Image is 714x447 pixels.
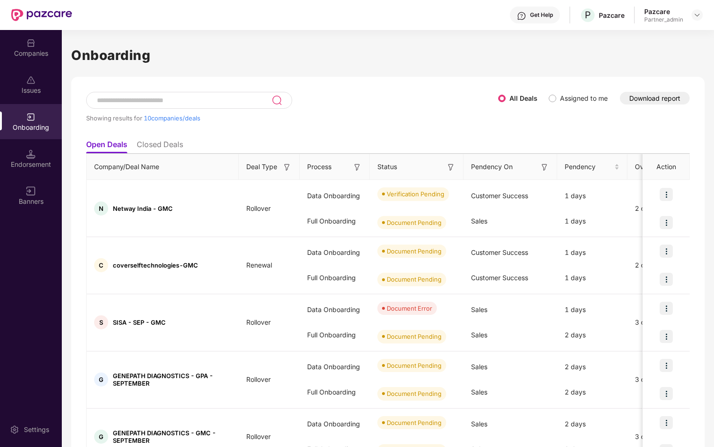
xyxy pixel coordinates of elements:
img: svg+xml;base64,PHN2ZyB3aWR0aD0iMjQiIGhlaWdodD0iMjUiIHZpZXdCb3g9IjAgMCAyNCAyNSIgZmlsbD0ibm9uZSIgeG... [272,95,282,106]
li: Open Deals [86,140,127,153]
img: icon [660,216,673,229]
th: Pendency [557,154,627,180]
div: Data Onboarding [300,354,370,380]
div: Pazcare [644,7,683,16]
div: Document Pending [387,332,442,341]
div: 2 days [627,260,707,270]
div: Document Pending [387,361,442,370]
span: P [585,9,591,21]
div: Full Onboarding [300,322,370,348]
span: Customer Success [471,274,528,282]
img: svg+xml;base64,PHN2ZyBpZD0iU2V0dGluZy0yMHgyMCIgeG1sbnM9Imh0dHA6Ly93d3cudzMub3JnLzIwMDAvc3ZnIiB3aW... [10,425,19,434]
div: 3 days [627,374,707,385]
span: coverselftechnologies-GMC [113,261,198,269]
div: Full Onboarding [300,380,370,405]
span: Sales [471,420,487,428]
div: Data Onboarding [300,297,370,322]
img: svg+xml;base64,PHN2ZyBpZD0iSGVscC0zMngzMiIgeG1sbnM9Imh0dHA6Ly93d3cudzMub3JnLzIwMDAvc3ZnIiB3aWR0aD... [517,11,526,21]
span: Sales [471,305,487,313]
div: 2 days [627,203,707,214]
div: 1 days [557,183,627,209]
button: Download report [620,92,690,104]
img: icon [660,416,673,429]
span: Process [307,162,331,172]
label: All Deals [509,94,537,102]
span: GENEPATH DIAGNOSTICS - GPA - SEPTEMBER [113,372,231,387]
span: Customer Success [471,248,528,256]
div: 2 days [557,411,627,437]
img: icon [660,245,673,258]
img: svg+xml;base64,PHN2ZyB3aWR0aD0iMTYiIGhlaWdodD0iMTYiIHZpZXdCb3g9IjAgMCAxNiAxNiIgZmlsbD0ibm9uZSIgeG... [540,163,549,172]
img: icon [660,302,673,315]
span: Pendency On [471,162,513,172]
div: S [94,315,108,329]
div: 1 days [557,240,627,265]
div: Full Onboarding [300,265,370,291]
div: 3 days [627,432,707,442]
h1: Onboarding [71,45,705,66]
span: Sales [471,363,487,371]
div: 2 days [557,380,627,405]
span: Rollover [239,318,278,326]
img: svg+xml;base64,PHN2ZyBpZD0iQ29tcGFuaWVzIiB4bWxucz0iaHR0cDovL3d3dy53My5vcmcvMjAwMC9zdmciIHdpZHRoPS... [26,38,36,48]
div: 3 days [627,317,707,328]
img: svg+xml;base64,PHN2ZyB3aWR0aD0iMTYiIGhlaWdodD0iMTYiIHZpZXdCb3g9IjAgMCAxNiAxNiIgZmlsbD0ibm9uZSIgeG... [26,186,36,196]
div: Document Pending [387,275,442,284]
div: 2 days [557,354,627,380]
div: Get Help [530,11,553,19]
div: Document Pending [387,418,442,427]
div: Partner_admin [644,16,683,23]
span: Rollover [239,375,278,383]
img: icon [660,330,673,343]
span: Status [377,162,397,172]
div: Document Error [387,304,432,313]
div: 1 days [557,297,627,322]
div: Settings [21,425,52,434]
th: Action [643,154,690,180]
img: svg+xml;base64,PHN2ZyB3aWR0aD0iMTQuNSIgaGVpZ2h0PSIxNC41IiB2aWV3Qm94PSIwIDAgMTYgMTYiIGZpbGw9Im5vbm... [26,149,36,159]
div: 2 days [557,322,627,348]
div: Full Onboarding [300,209,370,234]
li: Closed Deals [137,140,183,153]
span: Deal Type [246,162,277,172]
img: svg+xml;base64,PHN2ZyB3aWR0aD0iMjAiIGhlaWdodD0iMjAiIHZpZXdCb3g9IjAgMCAyMCAyMCIgZmlsbD0ibm9uZSIgeG... [26,112,36,122]
span: Sales [471,388,487,396]
img: svg+xml;base64,PHN2ZyB3aWR0aD0iMTYiIGhlaWdodD0iMTYiIHZpZXdCb3g9IjAgMCAxNiAxNiIgZmlsbD0ibm9uZSIgeG... [282,163,292,172]
div: Data Onboarding [300,183,370,209]
span: Netway India - GMC [113,205,173,212]
span: SISA - SEP - GMC [113,319,166,326]
div: Showing results for [86,114,498,122]
div: G [94,372,108,387]
span: 10 companies/deals [144,114,200,122]
div: Pazcare [599,11,625,20]
div: Document Pending [387,218,442,227]
th: Overall Pendency [627,154,707,180]
img: icon [660,188,673,201]
span: GENEPATH DIAGNOSTICS - GMC - SEPTEMBER [113,429,231,444]
img: icon [660,387,673,400]
div: G [94,430,108,444]
th: Company/Deal Name [87,154,239,180]
div: Data Onboarding [300,240,370,265]
span: Renewal [239,261,280,269]
label: Assigned to me [560,94,608,102]
span: Rollover [239,204,278,212]
span: Sales [471,331,487,339]
img: svg+xml;base64,PHN2ZyBpZD0iRHJvcGRvd24tMzJ4MzIiIHhtbG5zPSJodHRwOi8vd3d3LnczLm9yZy8yMDAwL3N2ZyIgd2... [693,11,701,19]
img: New Pazcare Logo [11,9,72,21]
img: svg+xml;base64,PHN2ZyB3aWR0aD0iMTYiIGhlaWdodD0iMTYiIHZpZXdCb3g9IjAgMCAxNiAxNiIgZmlsbD0ibm9uZSIgeG... [446,163,456,172]
img: icon [660,359,673,372]
span: Pendency [565,162,612,172]
span: Customer Success [471,192,528,200]
img: svg+xml;base64,PHN2ZyB3aWR0aD0iMTYiIGhlaWdodD0iMTYiIHZpZXdCb3g9IjAgMCAxNiAxNiIgZmlsbD0ibm9uZSIgeG... [353,163,362,172]
div: Data Onboarding [300,411,370,437]
div: N [94,201,108,216]
span: Rollover [239,432,278,440]
div: Document Pending [387,246,442,256]
div: 1 days [557,209,627,234]
img: icon [660,273,673,286]
img: svg+xml;base64,PHN2ZyBpZD0iSXNzdWVzX2Rpc2FibGVkIiB4bWxucz0iaHR0cDovL3d3dy53My5vcmcvMjAwMC9zdmciIH... [26,75,36,85]
div: Verification Pending [387,189,444,199]
div: Document Pending [387,389,442,398]
div: C [94,258,108,272]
